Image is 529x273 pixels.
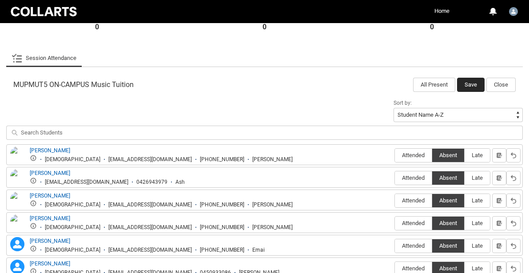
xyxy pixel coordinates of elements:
a: [PERSON_NAME] [30,147,70,154]
img: Akira Vakawaletabua [10,146,24,166]
div: [DEMOGRAPHIC_DATA] [45,156,100,163]
div: [PERSON_NAME] [252,156,293,163]
button: Save [457,78,485,92]
div: [DEMOGRAPHIC_DATA] [45,247,100,253]
button: Notes [492,148,506,162]
span: Attended [395,265,432,272]
img: Faculty.aking [509,7,518,16]
img: Ashleigh Furphy [10,169,24,189]
button: Notes [492,171,506,185]
button: Notes [492,216,506,230]
strong: 0 [263,23,266,32]
div: [PHONE_NUMBER] [200,247,244,253]
a: [PERSON_NAME] [30,261,70,267]
button: Reset [506,216,521,230]
button: Notes [492,239,506,253]
span: Absent [432,152,464,158]
button: Reset [506,148,521,162]
strong: 0 [95,23,99,32]
span: Absent [432,174,464,181]
span: Attended [395,242,432,249]
span: Late [465,220,490,226]
span: MUPMUT5 ON-CAMPUS Music Tuition [13,80,134,89]
a: [PERSON_NAME] [30,170,70,176]
img: Brandon Peterson [10,192,24,211]
div: Emai [252,247,265,253]
a: [PERSON_NAME] [30,193,70,199]
div: [PERSON_NAME] [252,224,293,231]
div: Ash [175,179,185,186]
div: [EMAIL_ADDRESS][DOMAIN_NAME] [108,156,192,163]
div: [EMAIL_ADDRESS][DOMAIN_NAME] [45,179,128,186]
input: Search Students [6,126,523,140]
lightning-icon: Emai Owen [10,237,24,251]
span: Absent [432,242,464,249]
span: Absent [432,220,464,226]
button: Close [486,78,516,92]
span: Sort by: [394,100,412,106]
span: Late [465,174,490,181]
div: [PHONE_NUMBER] [200,224,244,231]
span: Late [465,265,490,272]
span: Late [465,197,490,204]
span: Late [465,242,490,249]
a: Home [432,4,452,18]
div: [DEMOGRAPHIC_DATA] [45,202,100,208]
button: Reset [506,239,521,253]
div: [DEMOGRAPHIC_DATA] [45,224,100,231]
a: [PERSON_NAME] [30,215,70,222]
span: Absent [432,197,464,204]
div: [PHONE_NUMBER] [200,156,244,163]
div: [EMAIL_ADDRESS][DOMAIN_NAME] [108,202,192,208]
div: [PHONE_NUMBER] [200,202,244,208]
a: [PERSON_NAME] [30,238,70,244]
img: Clarice Canilao [10,214,24,234]
span: Attended [395,174,432,181]
li: Session Attendance [6,49,82,67]
span: Attended [395,197,432,204]
div: [EMAIL_ADDRESS][DOMAIN_NAME] [108,224,192,231]
div: 0426943979 [136,179,167,186]
span: Late [465,152,490,158]
div: [EMAIL_ADDRESS][DOMAIN_NAME] [108,247,192,253]
button: All Present [413,78,455,92]
span: Absent [432,265,464,272]
button: Reset [506,171,521,185]
button: Notes [492,194,506,208]
strong: 0 [430,23,434,32]
button: Reset [506,194,521,208]
button: User Profile Faculty.aking [507,4,520,18]
div: [PERSON_NAME] [252,202,293,208]
span: Attended [395,220,432,226]
a: Session Attendance [12,49,76,67]
span: Attended [395,152,432,158]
